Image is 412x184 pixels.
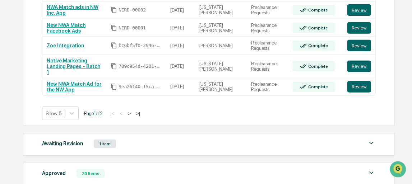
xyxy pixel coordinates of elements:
p: How can we help? [7,29,131,40]
iframe: Open customer support [389,160,408,180]
div: Complete [307,64,328,69]
td: [DATE] [166,37,195,55]
div: Approved [42,169,66,178]
span: [PERSON_NAME] (C) [22,111,66,117]
button: Review [347,4,371,16]
div: Complete [307,43,328,48]
td: [US_STATE][PERSON_NAME] [195,1,247,19]
td: [DATE] [166,1,195,19]
span: NERD-00001 [119,25,146,31]
button: Review [347,40,371,51]
span: 789c954d-4201-4a98-a409-5f3c2b22b70d [119,63,162,69]
td: [DATE] [166,55,195,78]
td: [DATE] [166,78,195,96]
button: < [117,110,125,117]
td: Preclearance Requests [247,37,288,55]
div: Awaiting Revision [42,139,83,148]
div: Complete [307,8,328,13]
button: >| [134,110,142,117]
span: Copy Id [111,42,117,49]
img: 8933085812038_c878075ebb4cc5468115_72.jpg [15,69,28,81]
button: Review [347,61,371,72]
span: 9ea26140-15ca-4d3f-a58a-164e74670ca8 [119,84,162,90]
span: • [67,111,70,117]
button: |< [108,110,116,117]
a: Zoe Integration [47,43,84,48]
div: 1 Item [94,140,116,148]
a: New NWA Match Ad for the NW App [47,81,102,93]
span: Pylon [71,131,87,136]
img: Jack Rasmussen [7,124,19,135]
td: [US_STATE][PERSON_NAME] [195,78,247,96]
button: See all [111,92,131,100]
button: > [126,110,133,117]
td: Preclearance Requests [247,55,288,78]
div: Start new chat [32,69,118,76]
div: 25 Items [77,169,105,178]
td: [DATE] [166,19,195,37]
span: Copy Id [111,25,117,31]
span: [DATE] [71,111,86,117]
button: Start new chat [122,71,131,79]
button: Review [347,81,371,93]
button: Review [347,22,371,34]
a: Native Marketing Landing Pages - Batch 1 [47,58,100,75]
span: bc6bf5f0-2946-4cd9-9db4-7e10a28e2bd0 [119,43,162,48]
div: Complete [307,84,328,89]
img: caret [367,139,376,147]
td: Preclearance Requests [247,19,288,37]
img: Greenboard [7,7,22,22]
td: [US_STATE][PERSON_NAME] [195,19,247,37]
img: DeeAnn Dempsey (C) [7,104,19,116]
td: Preclearance Requests [247,78,288,96]
div: Complete [307,25,328,30]
span: Copy Id [111,84,117,90]
img: caret [367,169,376,177]
span: Copy Id [111,63,117,70]
a: Powered byPylon [51,131,87,136]
span: NERD-00002 [119,7,146,13]
td: [PERSON_NAME] [195,37,247,55]
span: Page 1 of 2 [84,110,103,116]
div: Past conversations [7,93,48,99]
a: NWA Match ads in NW Inc. App [47,4,98,16]
div: We're available if you need us! [32,76,99,81]
td: Preclearance Requests [247,1,288,19]
span: Copy Id [111,7,117,13]
a: New NWA Match Facebook Ads [47,22,85,34]
img: 1746055101610-c473b297-6a78-478c-a979-82029cc54cd1 [7,69,20,81]
td: [US_STATE][PERSON_NAME] [195,55,247,78]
